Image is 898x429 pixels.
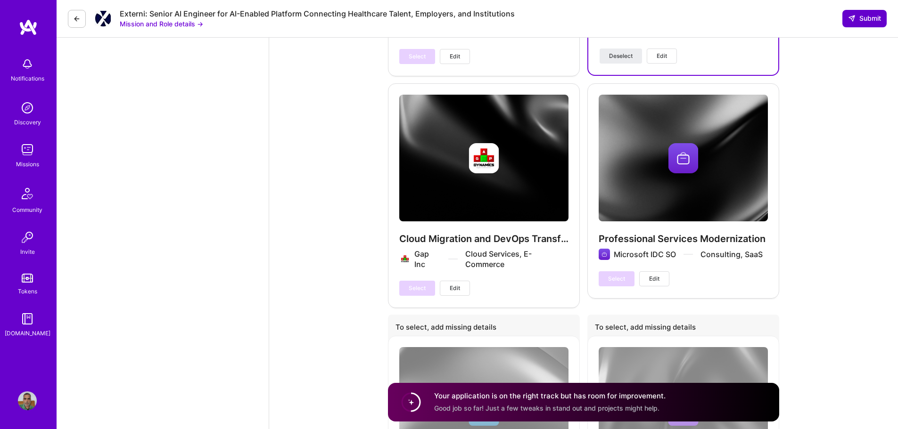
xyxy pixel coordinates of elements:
[120,19,203,29] button: Mission and Role details →
[11,73,44,83] div: Notifications
[587,315,779,342] div: To select, add missing details
[22,274,33,283] img: tokens
[434,391,666,401] h4: Your application is on the right track but has room for improvement.
[848,14,881,23] span: Submit
[434,404,659,412] span: Good job so far! Just a few tweaks in stand out and projects might help.
[450,284,460,292] span: Edit
[18,286,37,296] div: Tokens
[5,328,50,338] div: [DOMAIN_NAME]
[609,52,633,60] span: Deselect
[639,271,669,286] button: Edit
[657,52,667,60] span: Edit
[647,49,677,64] button: Edit
[848,15,856,22] i: icon SendLight
[95,11,111,27] img: Company Logo
[18,98,37,117] img: discovery
[18,55,37,73] img: bell
[450,52,460,61] span: Edit
[20,247,35,257] div: Invite
[16,182,39,205] img: Community
[120,9,515,19] div: Externi: Senior AI Engineer for AI-Enabled Platform Connecting Healthcare Talent, Employers, and ...
[16,391,39,410] a: User Avatar
[600,49,642,64] button: Deselect
[18,391,37,410] img: User Avatar
[18,228,37,247] img: Invite
[16,159,39,169] div: Missions
[440,281,470,296] button: Edit
[73,15,81,23] i: icon LeftArrowDark
[649,275,659,283] span: Edit
[18,140,37,159] img: teamwork
[18,309,37,328] img: guide book
[388,315,580,342] div: To select, add missing details
[440,49,470,64] button: Edit
[19,19,38,36] img: logo
[14,117,41,127] div: Discovery
[842,10,887,27] button: Submit
[12,205,42,215] div: Community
